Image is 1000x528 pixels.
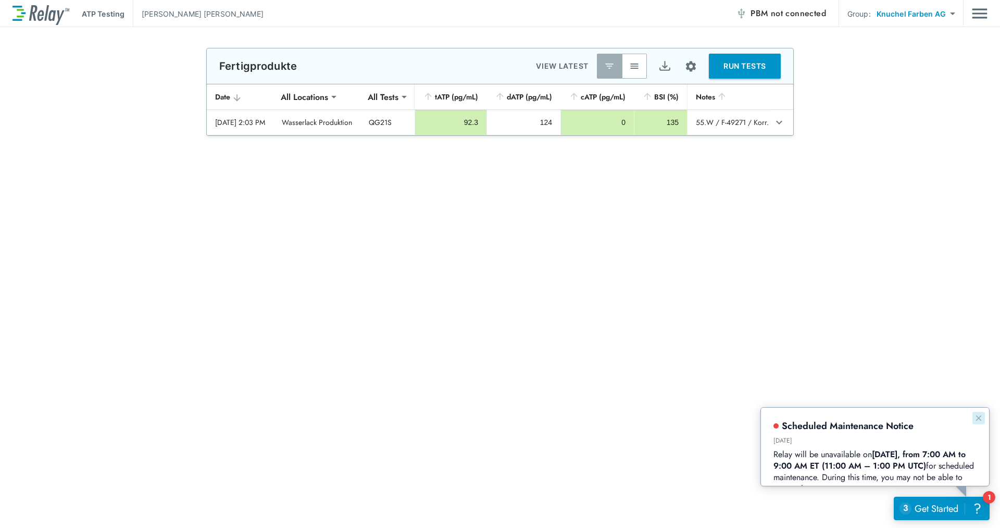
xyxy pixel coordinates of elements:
span: not connected [771,7,826,19]
div: 92.3 [423,117,478,128]
button: expand row [770,114,788,131]
iframe: Resource center [894,497,990,520]
p: [PERSON_NAME] [PERSON_NAME] [142,8,264,19]
table: sticky table [207,84,793,135]
img: Latest [604,61,615,71]
button: Site setup [677,53,705,80]
div: 135 [643,117,679,128]
div: BSI (%) [642,91,679,103]
img: Export Icon [658,60,671,73]
img: LuminUltra Relay [12,3,69,25]
button: PBM not connected [732,3,830,24]
div: 0 [569,117,626,128]
div: cATP (pg/mL) [569,91,626,103]
div: 124 [495,117,552,128]
th: Date [207,84,273,110]
td: 55.W / F-49271 / Korr. [687,110,770,135]
div: Notes [696,91,762,103]
b: [DATE], from 7:00 AM to 9:00 AM ET (11:00 AM – 1:00 PM UTC) [12,41,207,64]
div: tATP (pg/mL) [423,91,478,103]
img: Offline Icon [736,8,746,19]
button: Main menu [972,4,988,23]
img: View All [629,61,640,71]
p: Group: [847,8,871,19]
p: ATP Testing [82,8,124,19]
iframe: Resource center unread badge [983,491,995,504]
div: [DATE] 2:03 PM [215,117,265,128]
div: dATP (pg/mL) [495,91,552,103]
img: Drawer Icon [972,4,988,23]
div: All Tests [360,86,406,107]
p: Relay will be unavailable on for scheduled maintenance. During this time, you may not be able to ... [12,41,216,87]
iframe: Resource center popout [760,407,990,486]
td: QG21S [360,110,415,135]
span: PBM [751,6,826,21]
p: Fertigprodukte [219,60,297,72]
div: All Locations [273,86,335,107]
img: Settings Icon [684,60,697,73]
td: Wasserlack Produktion [273,110,360,135]
button: Dismiss announcement [211,4,224,17]
p: VIEW LATEST [536,60,589,72]
button: Export [652,54,677,79]
button: RUN TESTS [709,54,781,79]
